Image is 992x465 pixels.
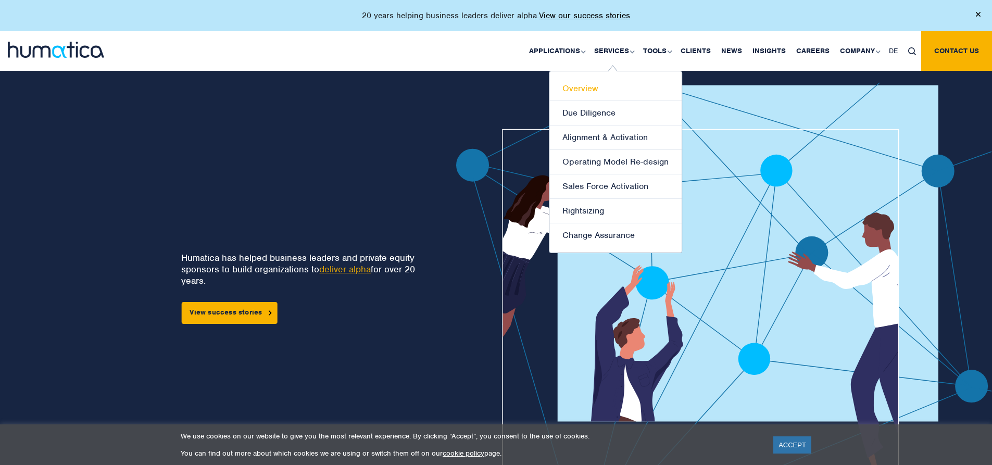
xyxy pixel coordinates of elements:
[319,263,371,275] a: deliver alpha
[589,31,638,71] a: Services
[791,31,835,71] a: Careers
[638,31,675,71] a: Tools
[549,199,682,223] a: Rightsizing
[889,46,898,55] span: DE
[8,42,104,58] img: logo
[524,31,589,71] a: Applications
[835,31,884,71] a: Company
[921,31,992,71] a: Contact us
[549,223,682,247] a: Change Assurance
[773,436,811,454] a: ACCEPT
[716,31,747,71] a: News
[884,31,903,71] a: DE
[675,31,716,71] a: Clients
[443,449,484,458] a: cookie policy
[269,310,272,315] img: arrowicon
[181,252,422,286] p: Humatica has helped business leaders and private equity sponsors to build organizations to for ov...
[181,449,760,458] p: You can find out more about which cookies we are using or switch them off on our page.
[549,174,682,199] a: Sales Force Activation
[747,31,791,71] a: Insights
[549,77,682,101] a: Overview
[181,302,277,324] a: View success stories
[362,10,630,21] p: 20 years helping business leaders deliver alpha.
[549,125,682,150] a: Alignment & Activation
[549,150,682,174] a: Operating Model Re-design
[539,10,630,21] a: View our success stories
[181,432,760,441] p: We use cookies on our website to give you the most relevant experience. By clicking “Accept”, you...
[549,101,682,125] a: Due Diligence
[908,47,916,55] img: search_icon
